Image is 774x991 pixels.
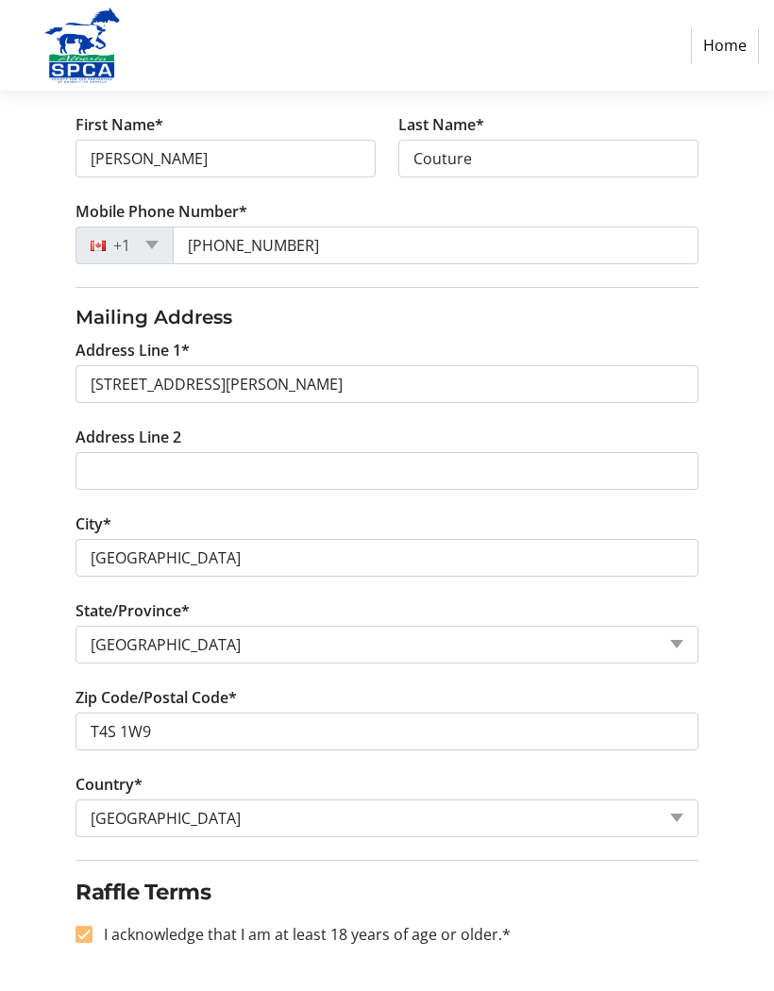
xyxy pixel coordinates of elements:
input: Address [76,365,698,403]
label: Last Name* [398,113,484,136]
label: I acknowledge that I am at least 18 years of age or older.* [93,923,511,946]
img: Alberta SPCA's Logo [15,8,149,83]
label: Zip Code/Postal Code* [76,686,237,709]
label: Address Line 2 [76,426,181,448]
label: Address Line 1* [76,339,190,361]
label: State/Province* [76,599,190,622]
input: Zip or Postal Code [76,713,698,750]
label: City* [76,512,111,535]
input: City [76,539,698,577]
label: Mobile Phone Number* [76,200,247,223]
input: (506) 234-5678 [173,227,698,264]
label: Country* [76,773,143,796]
h3: Mailing Address [76,303,698,331]
a: Home [691,27,759,63]
label: First Name* [76,113,163,136]
h2: Raffle Terms [76,876,698,908]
